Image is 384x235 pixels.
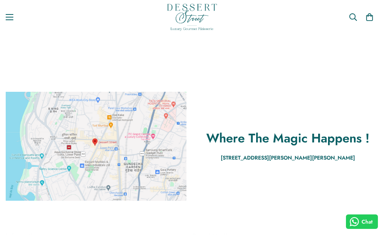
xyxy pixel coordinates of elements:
[346,214,378,229] button: Chat
[198,131,379,146] h3: Where The Magic Happens !
[362,218,373,226] span: Chat
[221,154,355,161] strong: [STREET_ADDRESS][PERSON_NAME][PERSON_NAME]
[361,8,378,26] a: 0
[167,4,217,31] img: Dessert Street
